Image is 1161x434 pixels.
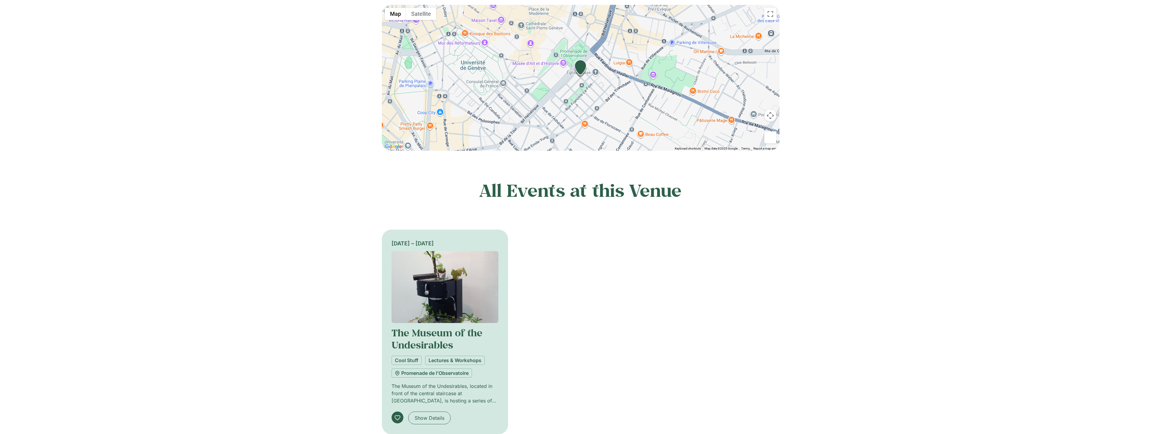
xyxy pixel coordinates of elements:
button: Show street map [385,8,406,20]
button: Map camera controls [764,109,776,122]
a: Promenade de l'Observatoire [392,368,472,378]
a: Report a map error [753,147,778,150]
span: Show Details [415,414,444,422]
button: Show satellite imagery [406,8,436,20]
img: Google [383,143,403,151]
span: Map data ©2025 Google [704,147,738,150]
img: Coolturalia - Le Musée des indésirables/ Une oeuvre participative et éphémère de Michel Blazy [392,251,499,323]
button: Keyboard shortcuts [675,146,701,151]
a: Open this area in Google Maps (opens a new window) [383,143,403,151]
a: The Museum of the Undesirables [392,326,482,351]
h2: All Events at this Venue [382,180,779,200]
a: Terms (opens in new tab) [741,147,750,150]
div: [DATE] – [DATE] [392,239,499,247]
p: The Museum of the Undesirables, located in front of the central staircase at [GEOGRAPHIC_DATA], i... [392,382,499,404]
a: Cool Stuff [392,356,422,365]
button: Toggle fullscreen view [764,8,776,20]
a: Show Details [408,412,451,424]
button: Drag Pegman onto the map to open Street View [764,131,776,143]
a: Lectures & Workshops [425,356,485,365]
div: Rue Charles-Galland, Geneva [574,59,587,78]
